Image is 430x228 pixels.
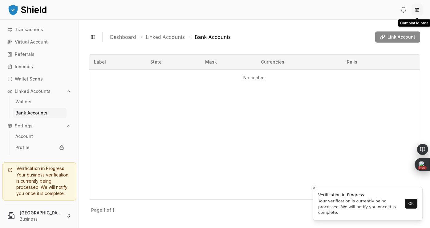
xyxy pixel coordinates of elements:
p: Business [20,216,61,222]
button: [GEOGRAPHIC_DATA] Phone ShopBusiness [2,206,76,226]
a: Dashboard [110,33,136,41]
p: Invoices [15,64,33,69]
p: 1 [112,208,114,212]
th: Currencies [256,55,342,69]
th: Mask [200,55,256,69]
div: Verification in Progress [318,192,403,198]
h5: Verification in Progress [8,166,71,171]
p: Bank Accounts [15,111,47,115]
p: Profile [15,145,30,150]
p: Account [15,134,33,139]
a: Referrals [5,49,74,59]
th: Label [89,55,145,69]
a: Transactions [5,25,74,35]
p: [GEOGRAPHIC_DATA] Phone Shop [20,209,61,216]
button: Linked Accounts [5,86,74,96]
a: Linked Accounts [146,33,185,41]
p: Linked Accounts [15,89,51,93]
th: State [145,55,200,69]
button: Close toast [311,185,317,191]
a: Bank Accounts [13,108,67,118]
p: 1 [103,208,105,212]
p: Wallet Scans [15,77,43,81]
p: Virtual Account [15,40,48,44]
a: Verification in ProgressYour business verification is currently being processed. We will notify y... [2,162,76,201]
button: Settings [5,121,74,131]
a: Bank Accounts [195,33,231,41]
a: Wallets [13,97,67,107]
p: Wallets [15,100,31,104]
div: Your verification is currently being processed. We will notify you once it is complete. [318,198,403,215]
p: Transactions [15,27,43,32]
th: Rails [342,55,394,69]
a: Wallet Scans [5,74,74,84]
p: Page [91,208,102,212]
button: OK [405,199,417,209]
a: Virtual Account [5,37,74,47]
p: Settings [15,124,33,128]
nav: breadcrumb [110,33,370,41]
a: Invoices [5,62,74,72]
a: Profile [13,143,67,152]
a: Team [13,154,67,164]
p: Referrals [15,52,34,56]
p: No content [94,75,415,81]
img: ShieldPay Logo [7,3,47,16]
a: Account [13,131,67,141]
div: Your business verification is currently being processed. We will notify you once it is complete. [8,172,71,197]
p: of [107,208,111,212]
